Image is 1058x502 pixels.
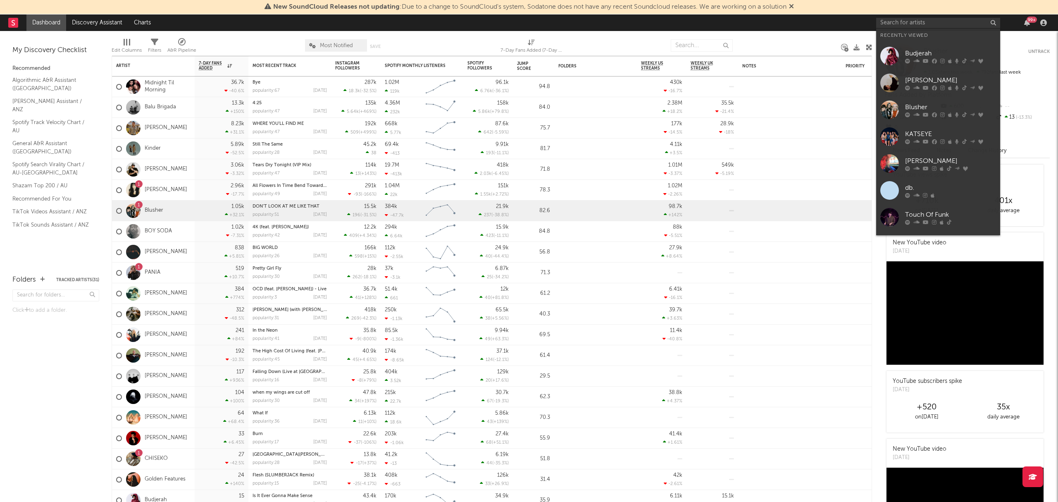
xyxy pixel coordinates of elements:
a: [PERSON_NAME] [145,186,187,194]
div: -40.6 % [224,88,244,93]
a: Dashboard [26,14,66,31]
div: 6.64k [385,233,403,239]
span: 5.64k [347,110,359,114]
div: ( ) [341,109,376,114]
a: Is It Ever Gonna Make Sense [253,494,312,498]
span: -166 % [362,192,375,197]
span: +143 % [361,172,375,176]
a: Pretty Girl Fly [253,266,281,271]
svg: Chart title [422,263,459,283]
span: 38 [371,151,376,155]
svg: Chart title [422,139,459,159]
div: 2.96k [231,183,244,189]
svg: Chart title [422,118,459,139]
div: +150 % [226,109,244,114]
span: 7-Day Fans Added [199,61,225,71]
a: PANIA [145,269,160,276]
div: +10.7 % [224,274,244,280]
div: DON’T LOOK AT ME LIKE THAT [253,204,327,209]
a: Charts [128,14,157,31]
input: Search for folders... [12,289,99,301]
div: [PERSON_NAME] [905,75,996,85]
div: Edit Columns [112,35,142,59]
div: 98.7k [669,204,682,209]
div: 84.0 [517,103,550,112]
div: [DATE] [313,275,327,279]
div: -52.5 % [226,150,244,155]
div: ( ) [343,88,376,93]
div: Edit Columns [112,45,142,55]
a: [PERSON_NAME] [145,124,187,131]
div: -2.26 % [663,191,682,197]
div: 7-Day Fans Added (7-Day Fans Added) [500,45,562,55]
a: [PERSON_NAME] [145,331,187,338]
div: ( ) [480,233,509,238]
a: Budjerah [876,43,1000,69]
a: General A&R Assistant ([GEOGRAPHIC_DATA]) [12,139,91,156]
div: popularity: 42 [253,233,280,238]
div: 1.01M [668,163,682,168]
a: DON’T LOOK AT ME LIKE THAT [253,204,319,209]
div: 519 [236,266,244,271]
div: [DATE] [313,254,327,258]
div: 166k [365,245,376,251]
div: 36.7k [231,80,244,85]
div: New YouTube video [893,239,946,247]
span: 423 [486,234,493,238]
div: 4K (feat. Dean Brady) [253,225,327,229]
a: CHISEKO [145,455,168,462]
a: Kinder [145,145,161,152]
div: 35.5k [721,100,734,106]
a: Still The Same [253,142,283,147]
span: 13 [355,172,360,176]
span: -13.3 % [1015,115,1032,120]
div: Tears Dry Tonight (VIP Mix) [253,163,327,167]
div: Filters [148,45,161,55]
span: -93 [353,192,361,197]
div: 28k [367,266,376,271]
span: 5.86k [478,110,490,114]
div: [DATE] [313,109,327,114]
div: ( ) [473,109,509,114]
a: Touch Of Funk [876,204,1000,231]
span: 18.3k [349,89,360,93]
div: 56.8 [517,247,550,257]
a: [PERSON_NAME] [145,311,187,318]
span: New SoundCloud Releases not updating [273,4,400,10]
input: Search for artists [876,18,1000,28]
div: 12.2k [364,225,376,230]
a: [GEOGRAPHIC_DATA][PERSON_NAME] [253,452,335,457]
button: Untrack [1028,48,1050,56]
div: 13 [995,112,1050,123]
div: [PERSON_NAME] [905,156,996,166]
a: [PERSON_NAME] [145,393,187,400]
a: 4:25 [253,101,262,105]
div: Notes [742,64,825,69]
div: 71.3 [517,268,550,278]
div: +18.2 % [662,109,682,114]
div: ( ) [481,274,509,280]
div: 294k [385,225,397,230]
a: [PERSON_NAME] Assistant / ANZ [12,97,91,114]
div: A&R Pipeline [167,35,196,59]
div: popularity: 30 [253,275,280,279]
div: 81.7 [517,144,550,154]
div: 291k [365,183,376,189]
div: ( ) [350,171,376,176]
div: 192k [365,121,376,127]
span: 6.76k [480,89,492,93]
svg: Chart title [422,221,459,242]
div: -7.31 % [226,233,244,238]
div: Recently Viewed [880,31,996,41]
span: -5.59 % [493,130,508,135]
div: ( ) [347,274,376,280]
a: [PERSON_NAME] [876,69,1000,96]
div: -14.5 % [664,129,682,135]
div: 151k [498,183,509,189]
svg: Chart title [422,242,459,263]
div: BIG WORLD [253,246,327,250]
div: 19.7M [385,163,399,168]
div: 1.02M [668,183,682,189]
span: -31.5 % [362,213,375,218]
div: KATSEYE [905,129,996,139]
